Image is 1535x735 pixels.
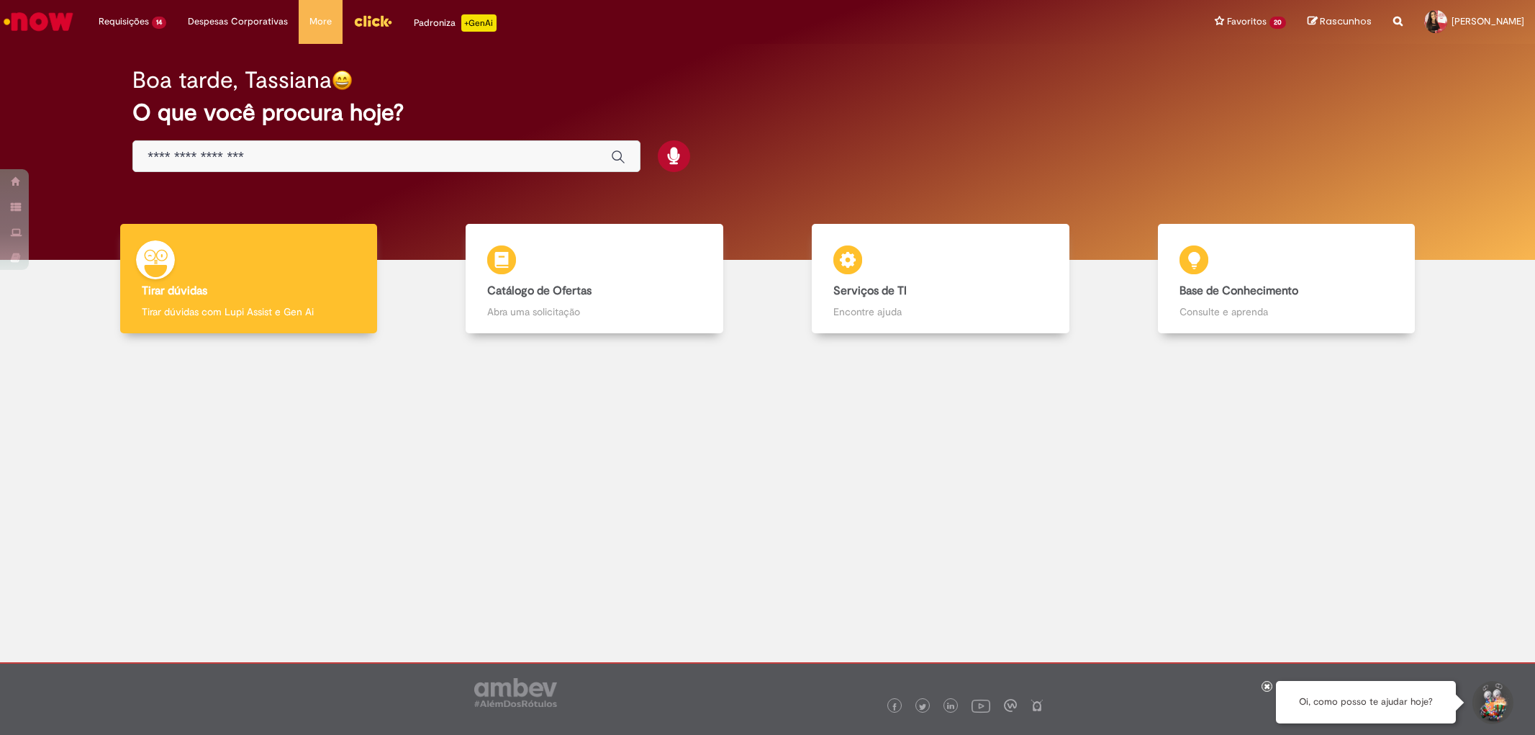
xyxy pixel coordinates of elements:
span: Requisições [99,14,149,29]
img: logo_footer_naosei.png [1031,699,1043,712]
img: logo_footer_facebook.png [891,703,898,711]
img: logo_footer_twitter.png [919,703,926,711]
b: Catálogo de Ofertas [487,284,592,298]
a: Tirar dúvidas Tirar dúvidas com Lupi Assist e Gen Ai [76,224,422,334]
span: Favoritos [1227,14,1267,29]
a: Rascunhos [1308,15,1372,29]
h2: O que você procura hoje? [132,100,1402,125]
p: Encontre ajuda [833,305,1047,319]
span: Rascunhos [1320,14,1372,28]
div: Oi, como posso te ajudar hoje? [1276,681,1456,723]
span: 14 [152,17,166,29]
span: [PERSON_NAME] [1452,15,1524,27]
b: Base de Conhecimento [1179,284,1298,298]
b: Serviços de TI [833,284,907,298]
a: Serviços de TI Encontre ajuda [768,224,1114,334]
img: logo_footer_youtube.png [972,696,990,715]
button: Iniciar Conversa de Suporte [1470,681,1513,724]
h2: Boa tarde, Tassiana [132,68,332,93]
img: ServiceNow [1,7,76,36]
span: 20 [1269,17,1286,29]
p: +GenAi [461,14,497,32]
b: Tirar dúvidas [142,284,207,298]
img: logo_footer_linkedin.png [947,703,954,711]
img: click_logo_yellow_360x200.png [353,10,392,32]
span: Despesas Corporativas [188,14,288,29]
a: Catálogo de Ofertas Abra uma solicitação [422,224,768,334]
span: More [309,14,332,29]
a: Base de Conhecimento Consulte e aprenda [1113,224,1459,334]
p: Tirar dúvidas com Lupi Assist e Gen Ai [142,305,356,319]
img: happy-face.png [332,70,353,91]
p: Abra uma solicitação [487,305,701,319]
div: Padroniza [414,14,497,32]
img: logo_footer_workplace.png [1004,699,1017,712]
img: logo_footer_ambev_rotulo_gray.png [474,678,557,707]
p: Consulte e aprenda [1179,305,1393,319]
